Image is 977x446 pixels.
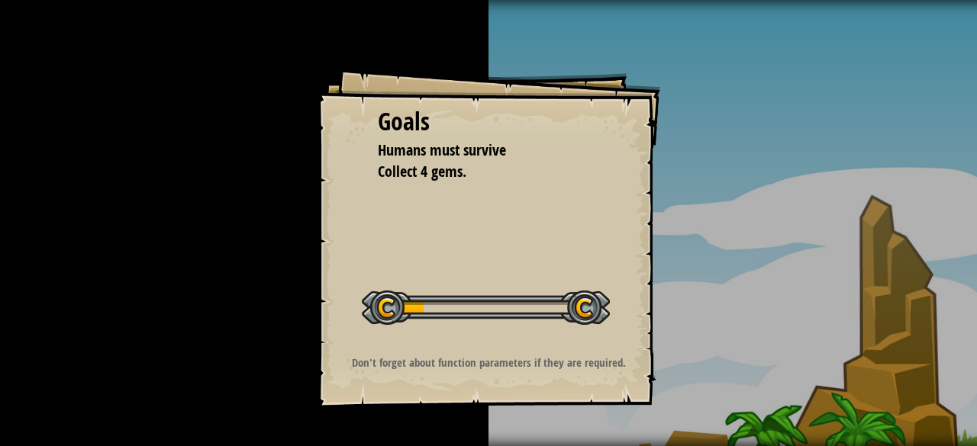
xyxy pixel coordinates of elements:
span: Collect 4 gems. [378,161,466,181]
li: Humans must survive [359,140,595,162]
p: Don't forget about function parameters if they are required. [336,355,642,371]
span: Humans must survive [378,140,506,160]
li: Collect 4 gems. [359,161,595,183]
div: Goals [378,104,599,140]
